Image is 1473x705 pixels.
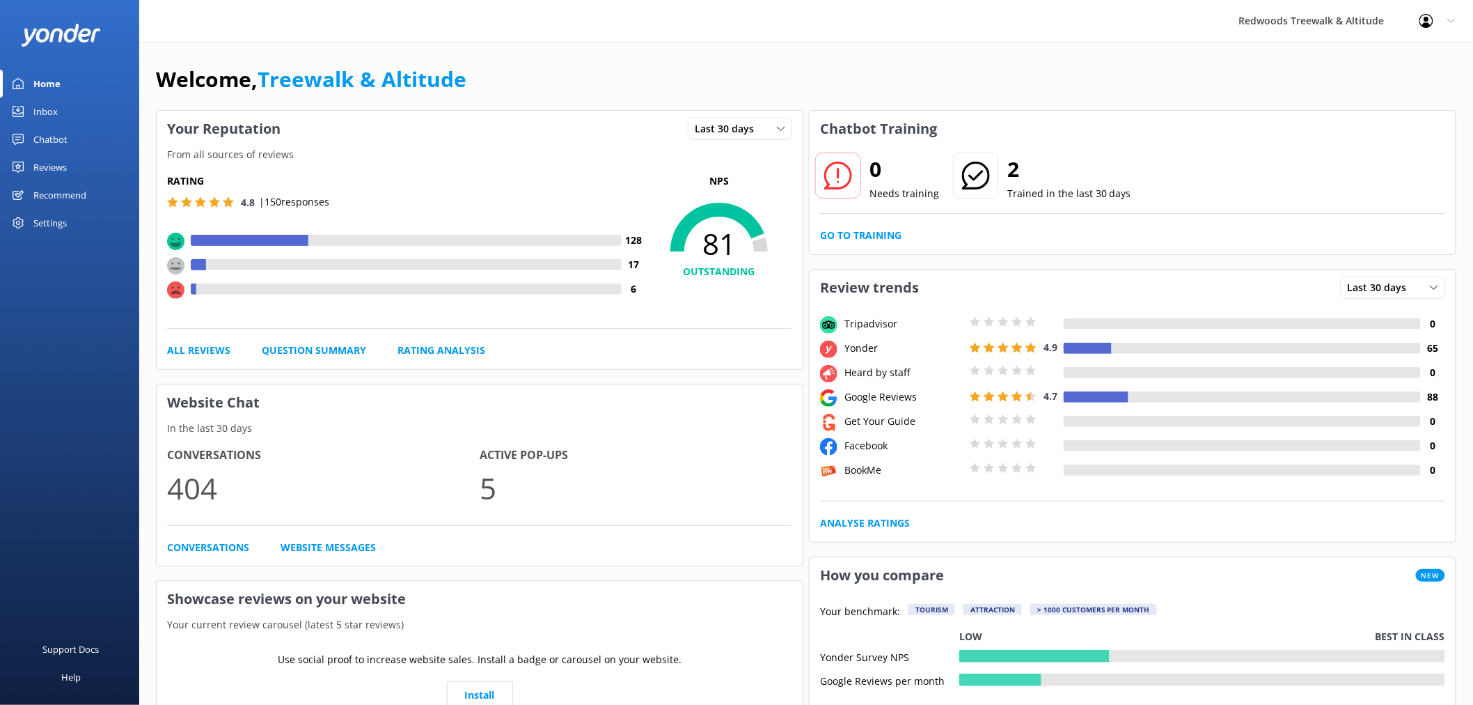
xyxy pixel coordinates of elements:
[1421,414,1445,429] h4: 0
[1043,341,1057,354] span: 4.9
[841,341,966,356] div: Yonder
[167,540,249,555] a: Conversations
[959,629,982,644] p: Low
[695,121,762,137] span: Last 30 days
[1421,341,1445,356] h4: 65
[841,414,966,429] div: Get Your Guide
[1421,463,1445,478] h4: 0
[33,209,67,237] div: Settings
[810,557,954,594] h3: How you compare
[167,173,646,189] h5: Rating
[646,264,792,279] h4: OUTSTANDING
[1348,280,1415,295] span: Last 30 days
[157,111,291,147] h3: Your Reputation
[841,463,966,478] div: BookMe
[963,604,1022,615] div: Attraction
[281,540,376,555] a: Website Messages
[841,365,966,380] div: Heard by staff
[167,447,480,465] h4: Conversations
[258,65,466,93] a: Treewalk & Altitude
[241,196,255,209] span: 4.8
[259,194,329,210] p: | 150 responses
[157,581,803,617] h3: Showcase reviews on your website
[1376,629,1445,644] p: Best in class
[157,385,803,421] h3: Website Chat
[480,465,792,511] p: 5
[21,24,101,47] img: yonder-white-logo.png
[33,70,61,98] div: Home
[1007,186,1131,201] p: Trained in the last 30 days
[1421,438,1445,454] h4: 0
[157,421,803,436] p: In the last 30 days
[33,181,86,209] div: Recommend
[480,447,792,465] h4: Active Pop-ups
[397,343,485,358] a: Rating Analysis
[869,186,939,201] p: Needs training
[820,228,901,243] a: Go to Training
[156,63,466,96] h1: Welcome,
[908,604,955,615] div: Tourism
[1421,389,1445,405] h4: 88
[33,125,68,153] div: Chatbot
[820,650,959,663] div: Yonder Survey NPS
[157,617,803,633] p: Your current review carousel (latest 5 star reviews)
[646,173,792,189] p: NPS
[841,438,966,454] div: Facebook
[820,604,900,621] p: Your benchmark:
[820,674,959,686] div: Google Reviews per month
[1030,604,1157,615] div: > 1000 customers per month
[820,516,910,531] a: Analyse Ratings
[262,343,366,358] a: Question Summary
[1421,316,1445,332] h4: 0
[1421,365,1445,380] h4: 0
[61,663,81,691] div: Help
[157,147,803,162] p: From all sources of reviews
[810,270,929,306] h3: Review trends
[1043,389,1057,403] span: 4.7
[278,652,682,667] p: Use social proof to increase website sales. Install a badge or carousel on your website.
[646,226,792,261] span: 81
[841,316,966,332] div: Tripadvisor
[1007,153,1131,186] h2: 2
[869,153,939,186] h2: 0
[33,153,67,181] div: Reviews
[622,281,646,297] h4: 6
[33,98,58,125] div: Inbox
[841,389,966,405] div: Google Reviews
[43,635,100,663] div: Support Docs
[810,111,947,147] h3: Chatbot Training
[1416,569,1445,582] span: New
[167,343,230,358] a: All Reviews
[167,465,480,511] p: 404
[622,257,646,272] h4: 17
[622,233,646,248] h4: 128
